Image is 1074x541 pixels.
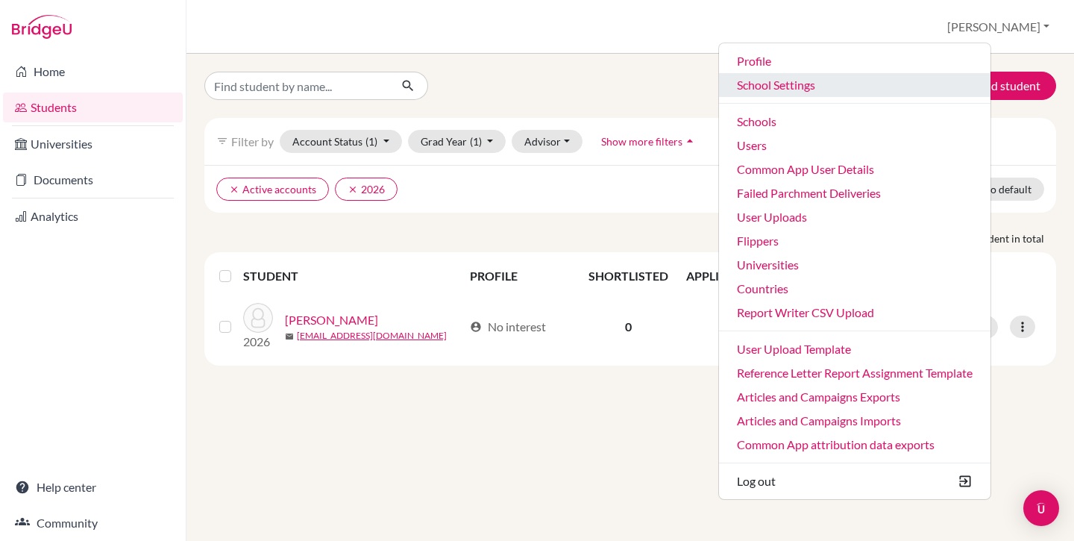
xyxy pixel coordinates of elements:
a: Flippers [719,229,990,253]
a: Analytics [3,201,183,231]
a: Home [3,57,183,87]
i: clear [229,184,239,195]
a: Help center [3,472,183,502]
th: PROFILE [461,258,580,294]
a: Community [3,508,183,538]
p: 2026 [243,333,273,351]
button: clearActive accounts [216,178,329,201]
a: Common App attribution data exports [719,433,990,457]
a: User Uploads [719,205,990,229]
ul: [PERSON_NAME] [718,43,991,500]
img: Rios, Whitney [243,303,273,333]
th: SHORTLISTED [580,258,677,294]
a: Countries [719,277,990,301]
span: student in total [974,231,1056,246]
button: Advisor [512,130,582,153]
a: [PERSON_NAME] [285,311,378,329]
a: Universities [3,129,183,159]
i: clear [348,184,358,195]
a: Common App User Details [719,157,990,181]
span: mail [285,332,294,341]
a: User Upload Template [719,337,990,361]
button: clear2026 [335,178,398,201]
img: Bridge-U [12,15,72,39]
button: Account Status(1) [280,130,402,153]
a: Universities [719,253,990,277]
td: 0 [677,294,780,360]
td: 0 [580,294,677,360]
span: (1) [365,135,377,148]
th: STUDENT [243,258,461,294]
span: Show more filters [601,135,682,148]
a: Report Writer CSV Upload [719,301,990,325]
th: APPLICATIONS [677,258,780,294]
a: [EMAIL_ADDRESS][DOMAIN_NAME] [297,329,447,343]
a: Failed Parchment Deliveries [719,181,990,205]
button: Show more filtersarrow_drop_up [588,130,710,153]
i: filter_list [216,135,228,147]
a: Articles and Campaigns Exports [719,385,990,409]
div: Open Intercom Messenger [1023,490,1059,526]
a: Schools [719,110,990,134]
button: Log out [719,469,990,493]
i: arrow_drop_up [682,134,697,148]
button: Grad Year(1) [408,130,506,153]
input: Find student by name... [204,72,389,100]
a: Documents [3,165,183,195]
button: Add student [943,72,1056,100]
div: No interest [470,318,546,336]
a: Articles and Campaigns Imports [719,409,990,433]
a: Users [719,134,990,157]
span: account_circle [470,321,482,333]
a: School Settings [719,73,990,97]
span: Filter by [231,134,274,148]
a: Students [3,93,183,122]
button: [PERSON_NAME] [940,13,1056,41]
a: Reference Letter Report Assignment Template [719,361,990,385]
span: (1) [470,135,482,148]
a: Profile [719,49,990,73]
button: Reset to default [946,178,1044,201]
